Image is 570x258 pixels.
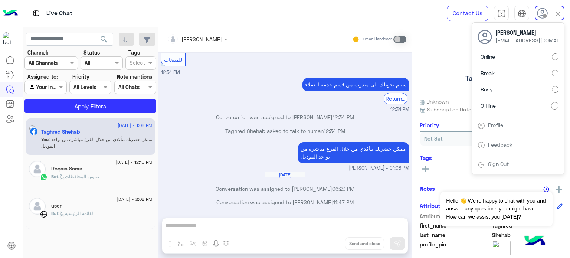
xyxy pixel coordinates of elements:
img: tab [478,141,485,149]
h5: user [51,203,62,209]
p: Live Chat [46,9,72,19]
label: Priority [72,73,89,81]
h5: Roqaia Samir [51,166,82,172]
img: tab [497,9,506,18]
input: Offline [551,102,558,110]
h6: Priority [420,122,439,128]
span: 12:34 PM [161,69,180,75]
button: search [95,33,113,49]
span: [EMAIL_ADDRESS][DOMAIN_NAME] [495,36,562,44]
span: [DATE] - 2:08 PM [117,196,152,203]
input: Busy [552,86,558,93]
img: Facebook [30,128,37,135]
img: hulul-logo.png [522,228,548,254]
a: tab [494,6,509,21]
span: Online [481,53,495,61]
h6: Notes [420,185,435,192]
img: tab [478,122,485,130]
span: ممكن حضرتك تتأكدي من خلال الفرع مباشره من تواجد الموديل [41,137,152,149]
div: Select [128,59,145,68]
span: Hello!👋 We're happy to chat with you and answer any questions you might have. How can we assist y... [440,192,552,226]
a: Profile [488,122,503,128]
img: add [556,186,562,193]
img: close [554,10,562,18]
label: Status [83,49,100,56]
p: 21/2/2025, 12:34 PM [302,78,409,91]
img: WhatsApp [40,173,47,181]
button: Send and close [345,237,384,250]
h5: Taghred Shehab [41,129,80,135]
h5: Taghred Shehab [465,74,517,83]
a: Contact Us [447,6,488,21]
span: Bot [51,210,58,216]
p: Conversation was assigned to [PERSON_NAME] [161,113,409,121]
span: Break [481,69,495,77]
p: Conversation was assigned to [PERSON_NAME] [161,198,409,206]
img: defaultAdmin.png [29,161,46,177]
a: Sign Out [488,161,509,167]
span: search [99,35,108,44]
h6: [DATE] [265,172,305,177]
span: Offline [481,102,496,110]
span: profile_pic [420,241,491,258]
h6: Tags [420,154,563,161]
span: 12:34 PM [324,128,345,134]
span: [DATE] - 1:08 PM [118,122,152,129]
span: Busy [481,85,493,93]
label: Note mentions [117,73,152,81]
small: Human Handover [361,36,392,42]
img: tab [518,9,526,18]
input: Break [552,70,558,76]
span: : عناوين المحافظات [58,174,100,179]
label: Assigned to: [27,73,58,81]
span: Bot [51,174,58,179]
p: Taghred Shehab asked to talk to human [161,127,409,135]
input: Online [552,53,558,60]
img: tab [478,161,485,169]
p: Conversation was assigned to [PERSON_NAME] [161,185,409,193]
a: Feedback [488,141,512,148]
span: Attribute Name [420,212,491,220]
span: [PERSON_NAME] [495,29,562,36]
span: Subscription Date : [DATE] [427,105,491,113]
span: 06:23 PM [332,186,354,192]
label: Tags [128,49,140,56]
span: Unknown [420,98,449,105]
h6: Attributes [420,202,446,209]
span: [DATE] - 12:10 PM [116,159,152,166]
div: Return to Bot [384,93,407,104]
img: tab [32,9,41,18]
label: Channel: [27,49,48,56]
span: : القائمة الرئيسية [58,210,94,216]
span: Shehab [492,231,563,239]
span: You [41,137,49,142]
img: 919860931428189 [3,32,16,46]
img: Logo [3,6,18,21]
span: last_name [420,231,491,239]
span: 12:34 PM [390,106,409,113]
img: defaultAdmin.png [29,198,46,215]
span: first_name [420,222,491,229]
p: 21/2/2025, 1:08 PM [298,142,409,163]
span: 11:47 PM [333,199,354,205]
span: [PERSON_NAME] - 01:08 PM [349,165,409,172]
button: Apply Filters [24,99,156,113]
span: للمبيعات [164,56,182,63]
span: 12:34 PM [332,114,354,120]
img: WebChat [40,210,47,218]
img: picture [29,125,36,132]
